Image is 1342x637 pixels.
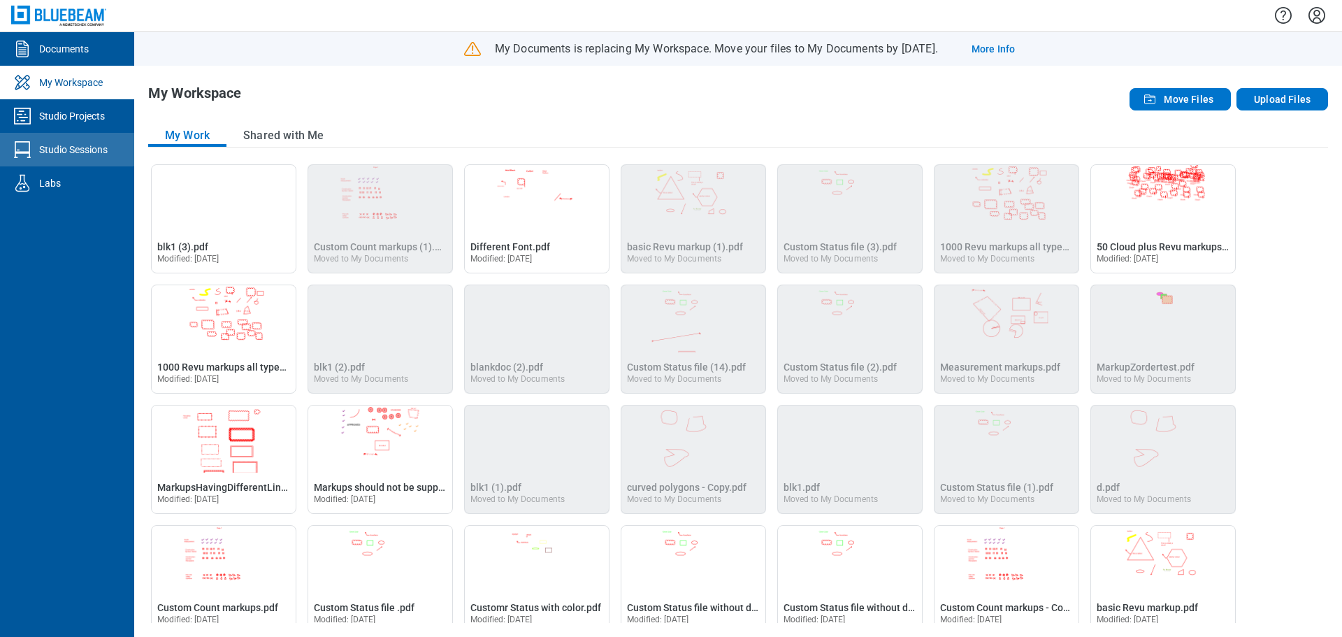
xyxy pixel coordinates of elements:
div: Custom Status file (1).pdf [934,405,1079,514]
div: Moved to My Documents [470,374,565,384]
div: MarkupZordertest.pdf [1090,285,1236,394]
div: blk1 (2).pdf [308,285,453,394]
div: Open Markups should not be supported .pdf in Editor [308,405,453,514]
span: Modified: [DATE] [627,615,689,624]
div: Open Customr Status with color.pdf in Editor [464,525,609,634]
span: 1000 Revu markups all types (1).pdf [940,241,1099,252]
div: Moved to My Documents [784,494,878,504]
span: Custom Count markups (1).pdf [314,241,449,252]
div: 1000 Revu markups all types (1).pdf [934,164,1079,273]
img: 1000 Revu markups all types.pdf [152,285,296,352]
span: Measurement markups.pdf [940,362,1060,373]
div: Moved to My Documents [1097,494,1191,504]
img: Measurement markups.pdf [935,285,1078,352]
img: MarkupZordertest.pdf [1091,285,1235,352]
div: Open Custom Status file .pdf in Editor [308,525,453,634]
button: Shared with Me [226,124,340,147]
a: Moved to My Documents [784,241,897,264]
a: More Info [972,42,1015,56]
img: Markups should not be supported .pdf [308,406,452,473]
div: Open Custom Status file without default status.pdf in Editor [621,525,766,634]
div: basic Revu markup (1).pdf [621,164,766,273]
span: Customr Status with color.pdf [470,602,601,613]
div: Open Custom Status file without default status - Copy.pdf in Editor [777,525,923,634]
div: Moved to My Documents [627,374,744,384]
div: Moved to My Documents [314,254,431,264]
div: Moved to My Documents [940,254,1058,264]
div: Labs [39,176,61,190]
button: Move Files [1130,88,1231,110]
div: My Workspace [39,76,103,90]
img: blk1 (1).pdf [465,406,609,473]
div: Custom Status file (2).pdf [777,285,923,394]
img: Custom Count markups.pdf [152,526,296,593]
img: Custom Status file (2).pdf [778,285,922,352]
div: Moved to My Documents [784,374,897,384]
img: blankdoc (2).pdf [465,285,609,352]
span: Modified: [DATE] [157,374,219,384]
div: blk1.pdf [777,405,923,514]
div: Measurement markups.pdf [934,285,1079,394]
div: Open 1000 Revu markups all types.pdf in Editor [151,285,296,394]
span: Modified: [DATE] [157,494,219,504]
img: 1000 Revu markups all types (1).pdf [935,165,1078,232]
svg: Labs [11,172,34,194]
span: 50 Cloud plus Revu markups.pdf [1097,241,1239,252]
img: d.pdf [1091,406,1235,473]
div: blankdoc (2).pdf [464,285,609,394]
div: Moved to My Documents [784,254,897,264]
img: blk1 (2).pdf [308,285,452,352]
a: Moved to My Documents [627,482,746,504]
div: Studio Sessions [39,143,108,157]
span: Modified: [DATE] [314,494,376,504]
a: Moved to My Documents [940,362,1060,384]
span: Modified: [DATE] [1097,615,1159,624]
div: Custom Status file (3).pdf [777,164,923,273]
div: d.pdf [1090,405,1236,514]
img: Custom Status file without default status.pdf [621,526,765,593]
span: blk1 (2).pdf [314,362,365,373]
div: Documents [39,42,89,56]
div: Moved to My Documents [470,494,565,504]
span: blk1 (3).pdf [157,241,208,252]
span: Custom Status file without default status.pdf [627,602,825,613]
div: Open blk1 (3).pdf in Editor [151,164,296,273]
span: Modified: [DATE] [784,615,846,624]
img: blk1 (3).pdf [152,165,296,232]
img: Different Font.pdf [465,165,609,232]
span: Modified: [DATE] [157,615,219,624]
svg: Documents [11,38,34,60]
span: blk1 (1).pdf [470,482,521,493]
span: blk1.pdf [784,482,820,493]
div: Open 50 Cloud plus Revu markups.pdf in Editor [1090,164,1236,273]
img: Custom Count markups - Copy.pdf [935,526,1078,593]
span: curved polygons - Copy.pdf [627,482,746,493]
img: Custom Count markups (1).pdf [308,165,452,232]
a: Moved to My Documents [314,241,449,264]
div: curved polygons - Copy.pdf [621,405,766,514]
span: Modified: [DATE] [940,615,1002,624]
a: Moved to My Documents [940,241,1099,264]
img: curved polygons - Copy.pdf [621,406,765,473]
span: Modified: [DATE] [470,615,533,624]
a: Moved to My Documents [627,362,746,384]
button: My Work [148,124,226,147]
span: Custom Count markups.pdf [157,602,278,613]
div: Custom Status file (14).pdf [621,285,766,394]
span: Different Font.pdf [470,241,550,252]
span: Custom Status file without default status - Copy.pdf [784,602,1011,613]
a: Moved to My Documents [1097,482,1191,504]
a: Moved to My Documents [940,482,1053,504]
span: Custom Status file .pdf [314,602,414,613]
img: Custom Status file (1).pdf [935,406,1078,473]
div: Open Custom Count markups.pdf in Editor [151,525,296,634]
a: Moved to My Documents [470,482,565,504]
span: Modified: [DATE] [314,615,376,624]
img: basic Revu markup (1).pdf [621,165,765,232]
span: Modified: [DATE] [470,254,533,264]
h1: My Workspace [148,85,241,108]
img: Custom Status file (14).pdf [621,285,765,352]
img: Bluebeam, Inc. [11,6,106,26]
div: Moved to My Documents [1097,374,1195,384]
a: Moved to My Documents [314,362,408,384]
